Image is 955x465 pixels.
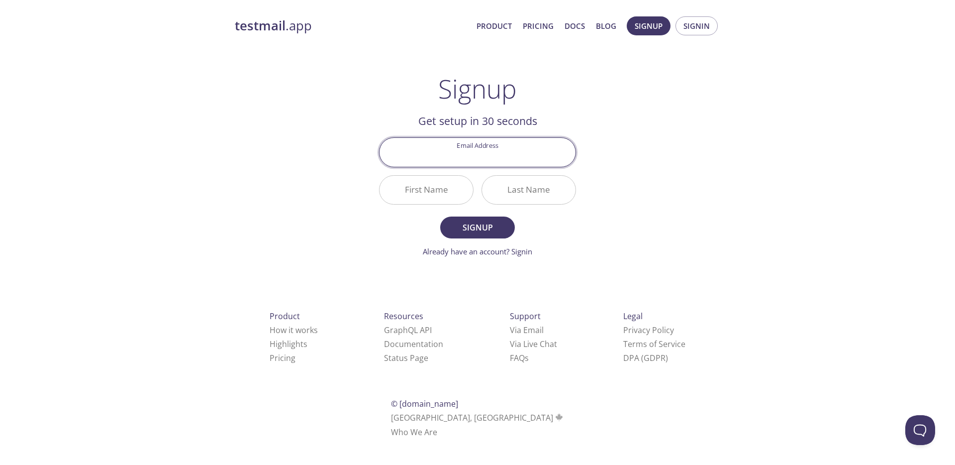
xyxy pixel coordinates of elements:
button: Signin [675,16,718,35]
a: FAQ [510,352,529,363]
a: Docs [565,19,585,32]
a: Already have an account? Signin [423,246,532,256]
span: Signup [451,221,504,234]
a: Terms of Service [623,339,685,349]
span: Product [270,311,300,322]
a: Privacy Policy [623,325,674,336]
span: © [DOMAIN_NAME] [391,398,458,409]
strong: testmail [235,17,286,34]
a: Product [477,19,512,32]
a: Via Email [510,325,544,336]
a: Highlights [270,339,307,349]
h1: Signup [438,74,517,104]
a: Blog [596,19,616,32]
a: Who We Are [391,427,437,438]
button: Signup [627,16,670,35]
button: Signup [440,217,515,238]
a: Status Page [384,352,428,363]
span: Signup [635,19,663,32]
a: GraphQL API [384,325,432,336]
a: Pricing [523,19,554,32]
iframe: Help Scout Beacon - Open [905,415,935,445]
a: How it works [270,325,318,336]
span: Signin [683,19,710,32]
a: testmail.app [235,17,469,34]
a: Documentation [384,339,443,349]
h2: Get setup in 30 seconds [379,113,576,129]
a: Via Live Chat [510,339,557,349]
span: Support [510,311,541,322]
span: [GEOGRAPHIC_DATA], [GEOGRAPHIC_DATA] [391,412,565,423]
span: Resources [384,311,423,322]
a: DPA (GDPR) [623,352,668,363]
span: Legal [623,311,643,322]
a: Pricing [270,352,295,363]
span: s [525,352,529,363]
